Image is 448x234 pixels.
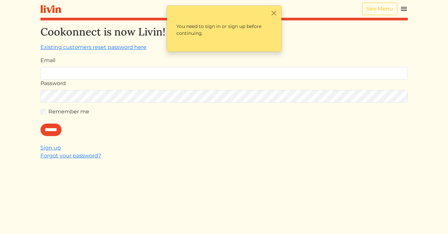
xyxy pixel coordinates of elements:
h2: Cookonnect is now Livin! [40,26,408,38]
label: Email [40,57,55,64]
img: livin-logo-a0d97d1a881af30f6274990eb6222085a2533c92bbd1e4f22c21b4f0d0e3210c.svg [40,5,61,13]
a: See Menu [362,3,397,15]
label: Remember me [48,108,89,116]
a: Existing customers reset password here [40,44,146,50]
p: You need to sign in or sign up before continuing. [171,17,277,42]
img: menu_hamburger-cb6d353cf0ecd9f46ceae1c99ecbeb4a00e71ca567a856bd81f57e9d8c17bb26.svg [400,5,408,13]
a: Forgot your password? [40,152,101,159]
a: Sign up [40,145,61,151]
label: Password [40,80,66,87]
button: Close [271,10,277,16]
